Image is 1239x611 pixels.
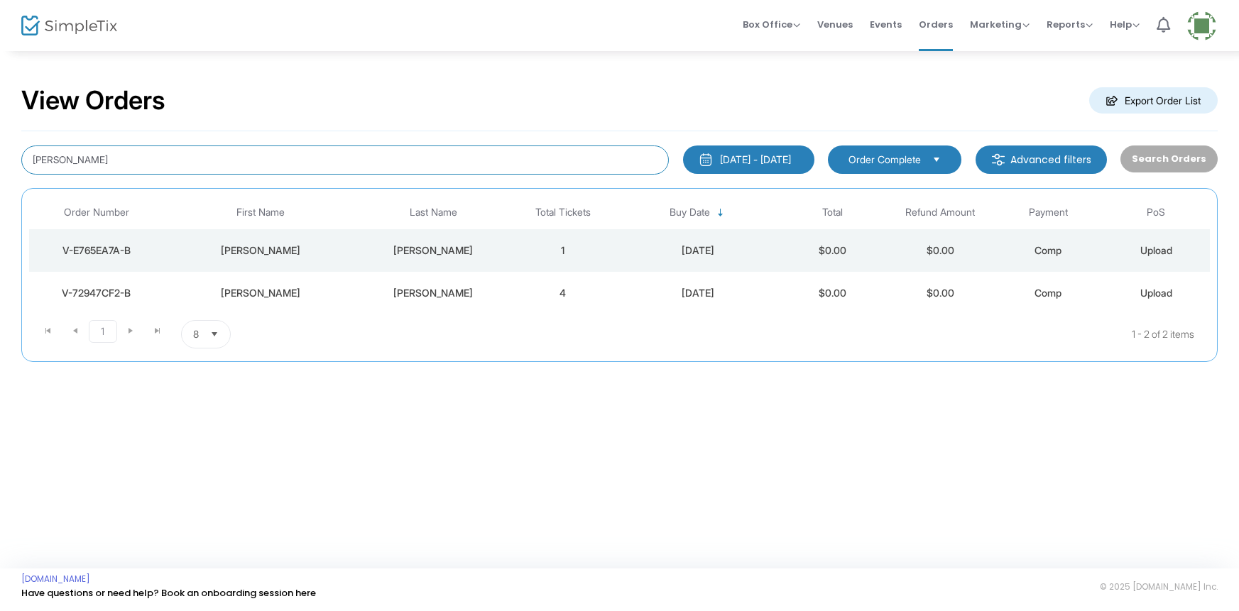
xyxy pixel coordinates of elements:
span: Order Complete [848,153,921,167]
span: Buy Date [670,207,710,219]
span: PoS [1147,207,1165,219]
div: V-E765EA7A-B [33,243,160,258]
div: 9/15/2025 [621,243,775,258]
th: Total [778,196,886,229]
span: Comp [1035,244,1061,256]
span: Orders [919,6,953,43]
div: [DATE] - [DATE] [720,153,791,167]
a: Have questions or need help? Book an onboarding session here [21,586,316,600]
span: Comp [1035,287,1061,299]
span: Box Office [743,18,800,31]
div: V-72947CF2-B [33,286,160,300]
td: $0.00 [886,229,994,272]
span: Page 1 [89,320,117,343]
img: filter [991,153,1005,167]
span: Marketing [970,18,1030,31]
span: 8 [193,327,199,341]
span: Events [870,6,902,43]
input: Search by name, email, phone, order number, ip address, or last 4 digits of card [21,145,669,175]
span: Upload [1140,287,1172,299]
td: 1 [509,229,617,272]
span: Order Number [64,207,129,219]
kendo-pager-info: 1 - 2 of 2 items [372,320,1194,348]
div: Data table [29,196,1210,314]
h2: View Orders [21,85,165,116]
td: $0.00 [778,229,886,272]
img: monthly [699,153,713,167]
th: Refund Amount [886,196,994,229]
span: Sortable [715,207,726,219]
button: Select [927,152,946,167]
span: Upload [1140,244,1172,256]
span: Reports [1047,18,1093,31]
div: Cassandra [168,243,354,258]
span: First Name [237,207,285,219]
button: [DATE] - [DATE] [683,145,814,174]
td: 4 [509,272,617,314]
span: Last Name [410,207,457,219]
m-button: Export Order List [1089,87,1218,114]
span: Payment [1029,207,1068,219]
td: $0.00 [886,272,994,314]
div: 8/28/2025 [621,286,775,300]
m-button: Advanced filters [976,145,1107,174]
span: © 2025 [DOMAIN_NAME] Inc. [1100,581,1218,593]
div: Mary [168,286,354,300]
td: $0.00 [778,272,886,314]
span: Help [1110,18,1140,31]
span: Venues [817,6,853,43]
th: Total Tickets [509,196,617,229]
a: [DOMAIN_NAME] [21,573,90,585]
button: Select [204,321,224,348]
div: Carney [361,243,506,258]
div: Carney [361,286,506,300]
